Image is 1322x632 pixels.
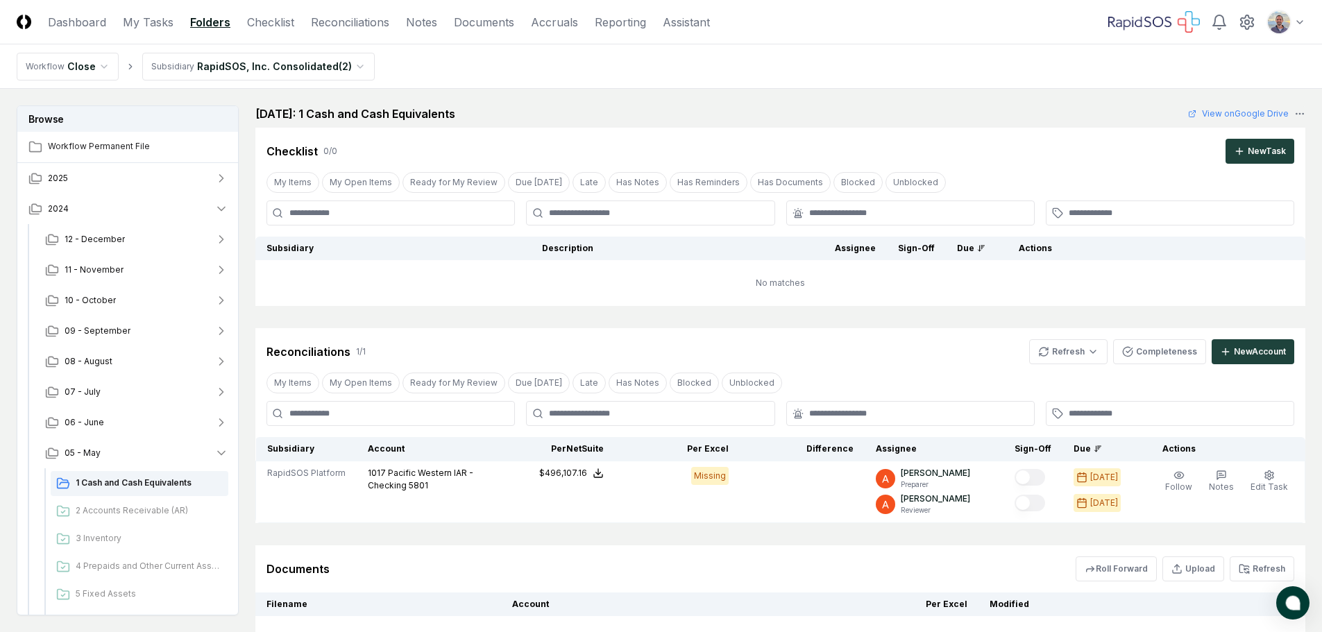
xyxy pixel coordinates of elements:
a: Reconciliations [311,14,389,31]
button: Blocked [833,172,883,193]
p: Preparer [901,479,970,490]
div: New Task [1248,145,1286,157]
span: 2 Accounts Receivable (AR) [76,504,223,517]
a: Workflow Permanent File [17,132,239,162]
button: 09 - September [34,316,239,346]
a: Assistant [663,14,710,31]
span: Notes [1209,481,1234,492]
button: Due Today [508,172,570,193]
a: Accruals [531,14,578,31]
button: Notes [1206,467,1237,496]
p: Reviewer [901,505,970,515]
th: Per NetSuite [490,437,615,461]
th: Modified [978,592,1219,616]
p: [PERSON_NAME] [901,493,970,505]
div: Workflow [26,60,65,73]
span: 2025 [48,172,68,185]
a: 5 Fixed Assets [51,582,228,607]
span: 06 - June [65,416,104,429]
span: 2024 [48,203,69,215]
th: Sign-Off [1003,437,1062,461]
th: Assignee [824,237,887,260]
span: 3 Inventory [76,532,223,545]
div: Subsidiary [151,60,194,73]
div: [DATE] [1090,471,1118,484]
img: RapidSOS logo [1108,11,1200,33]
span: 4 Prepaids and Other Current Assets [76,560,223,572]
span: 09 - September [65,325,130,337]
span: 07 - July [65,386,101,398]
span: Pacific Western IAR - Checking 5801 [368,468,473,490]
a: Notes [406,14,437,31]
div: Checklist [266,143,318,160]
button: Has Notes [609,373,667,393]
button: 07 - July [34,377,239,407]
div: Due [957,242,985,255]
button: Completeness [1113,339,1206,364]
span: Workflow Permanent File [48,140,228,153]
button: 2025 [17,163,239,194]
div: Missing [691,467,729,485]
a: Reporting [595,14,646,31]
button: My Open Items [322,373,400,393]
a: Checklist [247,14,294,31]
button: Has Notes [609,172,667,193]
button: Unblocked [885,172,946,193]
button: 08 - August [34,346,239,377]
img: ACg8ocK3mdmu6YYpaRl40uhUUGu9oxSxFSb1vbjsnEih2JuwAH1PGA=s96-c [876,469,895,488]
th: Per Excel [731,592,979,616]
img: Logo [17,15,31,29]
button: 2024 [17,194,239,224]
button: Blocked [670,373,719,393]
span: 10 - October [65,294,116,307]
div: Reconciliations [266,343,350,360]
a: Documents [454,14,514,31]
th: Difference [740,437,865,461]
span: 5 Fixed Assets [76,588,223,600]
button: Unblocked [722,373,782,393]
button: atlas-launcher [1276,586,1310,620]
button: $496,107.16 [539,467,604,479]
div: Actions [1151,443,1294,455]
span: Edit Task [1251,481,1288,492]
button: Ready for My Review [402,172,505,193]
button: My Items [266,373,319,393]
nav: breadcrumb [17,53,375,80]
button: Edit Task [1248,467,1291,496]
div: 0 / 0 [323,145,337,157]
button: Roll Forward [1076,556,1157,581]
button: NewTask [1226,139,1294,164]
a: 4 Prepaids and Other Current Assets [51,554,228,579]
th: Per Excel [615,437,740,461]
a: 3 Inventory [51,527,228,552]
button: Has Documents [750,172,831,193]
th: Assignee [865,437,1003,461]
td: No matches [255,260,1305,306]
th: Subsidiary [256,437,357,461]
img: ACg8ocK3mdmu6YYpaRl40uhUUGu9oxSxFSb1vbjsnEih2JuwAH1PGA=s96-c [876,495,895,514]
th: Filename [255,592,501,616]
th: Account [501,592,731,616]
a: Folders [190,14,230,31]
button: Mark complete [1015,469,1045,486]
a: 2 Accounts Receivable (AR) [51,499,228,524]
p: [PERSON_NAME] [901,467,970,479]
a: My Tasks [123,14,173,31]
div: $496,107.16 [539,467,587,479]
th: Sign-Off [887,237,946,260]
th: Description [531,237,823,260]
th: Subsidiary [255,237,531,260]
div: Actions [1008,242,1294,255]
button: Ready for My Review [402,373,505,393]
button: 10 - October [34,285,239,316]
button: My Items [266,172,319,193]
a: 1 Cash and Cash Equivalents [51,471,228,496]
span: 05 - May [65,447,101,459]
img: ACg8ocJ-k-syf-ClUzJKByEVvCvbuUZM3niPL4h0eiWY8AvRbiIK1zo=s96-c [1268,11,1290,33]
button: 06 - June [34,407,239,438]
a: View onGoogle Drive [1188,108,1289,120]
span: Follow [1165,481,1192,492]
span: RapidSOS Platform [267,467,346,479]
span: 08 - August [65,355,112,368]
h2: [DATE]: 1 Cash and Cash Equivalents [255,105,455,122]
